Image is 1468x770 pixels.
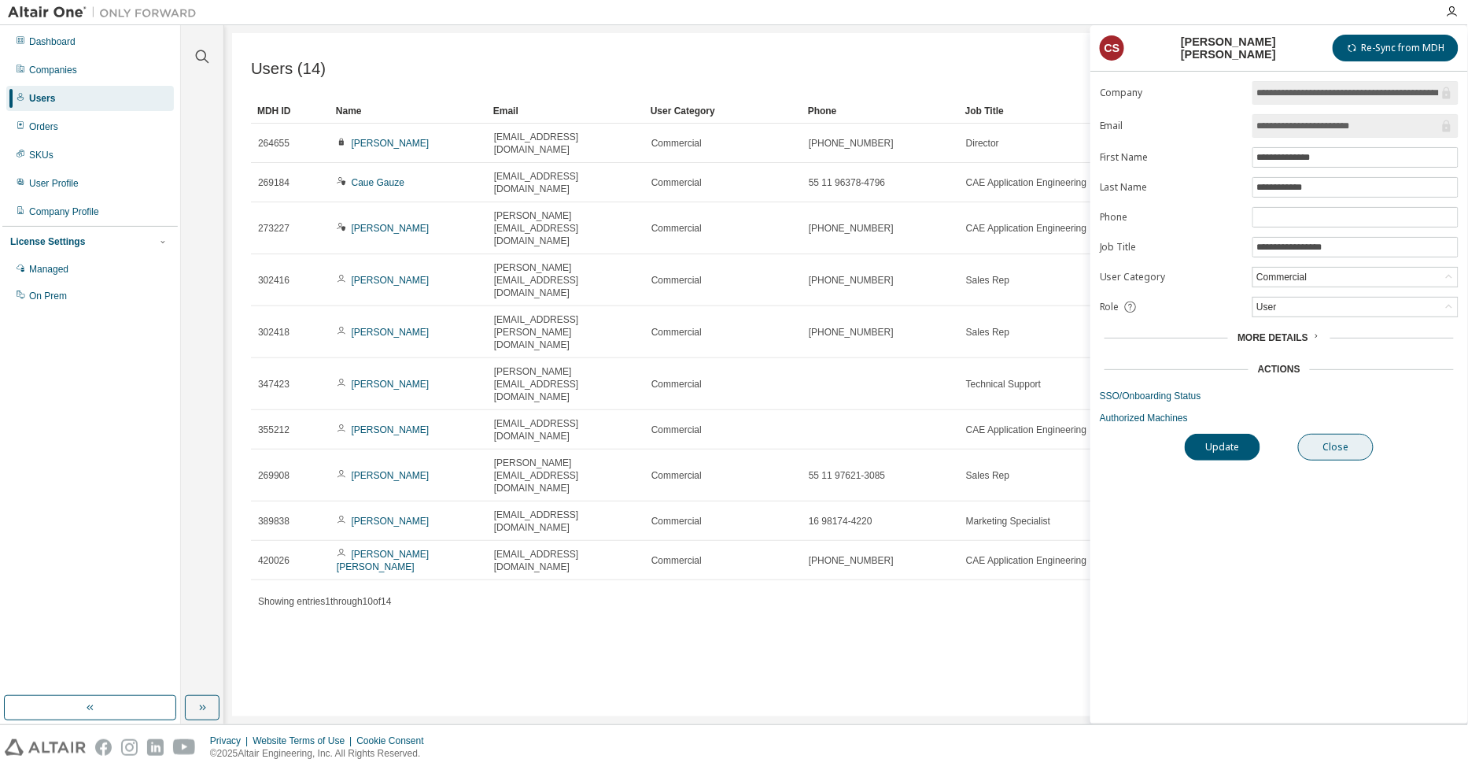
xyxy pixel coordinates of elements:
a: Caue Gauze [352,177,404,188]
span: 302418 [258,326,290,339]
span: [PHONE_NUMBER] [809,274,894,287]
span: Role [1100,301,1119,313]
a: [PERSON_NAME] [352,470,430,481]
span: CAE Application Engineering [966,424,1086,436]
img: altair_logo.svg [5,739,86,756]
div: Orders [29,120,58,133]
label: Last Name [1100,181,1243,194]
div: Company Profile [29,205,99,218]
button: Close [1298,434,1374,461]
span: [PHONE_NUMBER] [809,326,894,339]
span: [EMAIL_ADDRESS][DOMAIN_NAME] [494,548,637,573]
span: Commercial [651,326,702,339]
span: Commercial [651,515,702,528]
span: [PERSON_NAME][EMAIL_ADDRESS][DOMAIN_NAME] [494,261,637,299]
div: User Category [651,98,795,124]
div: Commercial [1254,268,1309,286]
span: [PHONE_NUMBER] [809,222,894,235]
div: License Settings [10,235,85,248]
label: User Category [1100,271,1243,283]
div: User [1253,298,1458,317]
span: [PHONE_NUMBER] [809,137,894,150]
span: Commercial [651,378,702,391]
span: 389838 [258,515,290,528]
label: Job Title [1100,241,1243,254]
img: Altair One [8,5,205,20]
button: Update [1185,434,1260,461]
span: CAE Application Engineering [966,222,1086,235]
span: 55 11 96378-4796 [809,176,885,189]
span: 273227 [258,222,290,235]
span: Commercial [651,274,702,287]
a: [PERSON_NAME] [352,138,430,149]
span: CAE Application Engineering [966,554,1086,567]
img: instagram.svg [121,739,138,756]
label: Email [1100,120,1243,132]
span: Director [966,137,999,150]
a: [PERSON_NAME] [352,516,430,527]
div: User [1254,298,1278,316]
div: Managed [29,263,68,276]
div: Cookie Consent [356,735,433,747]
div: Job Title [965,98,1110,124]
div: Website Terms of Use [253,735,356,747]
span: Sales Rep [966,326,1009,339]
a: [PERSON_NAME] [352,275,430,286]
p: © 2025 Altair Engineering, Inc. All Rights Reserved. [210,747,433,761]
div: [PERSON_NAME] [PERSON_NAME] [1134,35,1323,61]
span: [EMAIL_ADDRESS][DOMAIN_NAME] [494,131,637,156]
a: [PERSON_NAME] [352,379,430,390]
span: 16 98174-4220 [809,515,872,528]
span: Users (14) [251,60,326,78]
a: [PERSON_NAME] [PERSON_NAME] [337,549,429,572]
span: Commercial [651,176,702,189]
div: Users [29,92,55,105]
span: Sales Rep [966,469,1009,482]
span: 302416 [258,274,290,287]
span: [PERSON_NAME][EMAIL_ADDRESS][DOMAIN_NAME] [494,457,637,494]
span: Commercial [651,222,702,235]
div: Name [336,98,481,124]
span: Commercial [651,137,702,150]
span: Sales Rep [966,274,1009,287]
span: CAE Application Engineering [966,176,1086,189]
a: [PERSON_NAME] [352,424,430,435]
span: [PERSON_NAME][EMAIL_ADDRESS][DOMAIN_NAME] [494,365,637,403]
span: Commercial [651,554,702,567]
button: Re-Sync from MDH [1333,35,1459,61]
img: linkedin.svg [147,739,164,756]
span: Commercial [651,469,702,482]
div: Email [493,98,638,124]
span: 264655 [258,137,290,150]
span: 420026 [258,554,290,567]
span: Commercial [651,424,702,436]
span: 347423 [258,378,290,391]
div: On Prem [29,290,67,302]
div: CS [1100,35,1124,61]
span: Marketing Specialist [966,515,1050,528]
img: facebook.svg [95,739,112,756]
span: 355212 [258,424,290,436]
a: [PERSON_NAME] [352,223,430,234]
a: [PERSON_NAME] [352,327,430,338]
span: 269908 [258,469,290,482]
div: Companies [29,64,77,76]
div: User Profile [29,177,79,190]
span: 55 11 97621-3085 [809,469,885,482]
div: MDH ID [257,98,323,124]
span: [EMAIL_ADDRESS][DOMAIN_NAME] [494,509,637,534]
span: [EMAIL_ADDRESS][DOMAIN_NAME] [494,417,637,442]
label: Company [1100,87,1243,99]
span: Showing entries 1 through 10 of 14 [258,596,392,607]
div: Commercial [1253,268,1458,287]
span: [PHONE_NUMBER] [809,554,894,567]
span: [PERSON_NAME][EMAIL_ADDRESS][DOMAIN_NAME] [494,209,637,247]
a: SSO/Onboarding Status [1100,390,1459,402]
span: [EMAIL_ADDRESS][DOMAIN_NAME] [494,170,637,195]
div: Dashboard [29,35,76,48]
span: More Details [1237,332,1308,343]
label: First Name [1100,151,1243,164]
div: SKUs [29,149,53,161]
span: [EMAIL_ADDRESS][PERSON_NAME][DOMAIN_NAME] [494,313,637,351]
a: Authorized Machines [1100,412,1459,424]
